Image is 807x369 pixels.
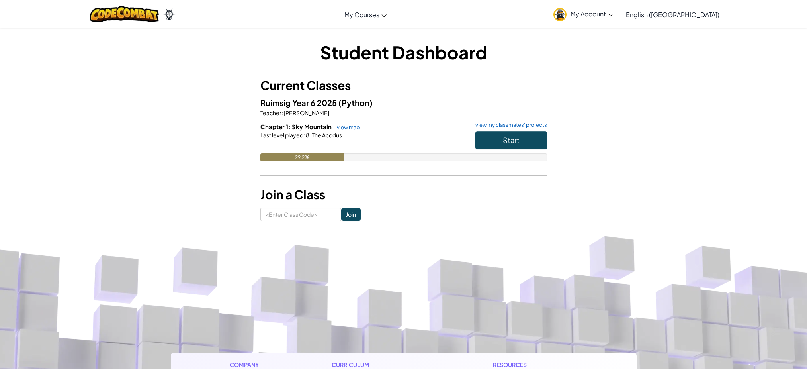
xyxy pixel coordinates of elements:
[344,10,379,19] span: My Courses
[475,131,547,149] button: Start
[571,10,613,18] span: My Account
[260,208,341,221] input: <Enter Class Code>
[549,2,617,27] a: My Account
[622,4,723,25] a: English ([GEOGRAPHIC_DATA])
[281,109,283,116] span: :
[493,361,578,369] h1: Resources
[260,98,338,108] span: Ruimsig Year 6 2025
[305,132,311,139] span: 8.
[303,132,305,139] span: :
[260,109,281,116] span: Teacher
[260,132,303,139] span: Last level played
[260,186,547,204] h3: Join a Class
[503,135,520,145] span: Start
[338,98,373,108] span: (Python)
[340,4,391,25] a: My Courses
[626,10,719,19] span: English ([GEOGRAPHIC_DATA])
[163,8,176,20] img: Ozaria
[260,123,333,130] span: Chapter 1: Sky Mountain
[341,208,361,221] input: Join
[553,8,567,21] img: avatar
[471,122,547,128] a: view my classmates' projects
[332,361,428,369] h1: Curriculum
[260,40,547,65] h1: Student Dashboard
[333,124,360,130] a: view map
[283,109,329,116] span: [PERSON_NAME]
[260,153,344,161] div: 29.2%
[311,132,342,139] span: The Acodus
[260,77,547,94] h3: Current Classes
[230,361,267,369] h1: Company
[90,6,159,22] img: CodeCombat logo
